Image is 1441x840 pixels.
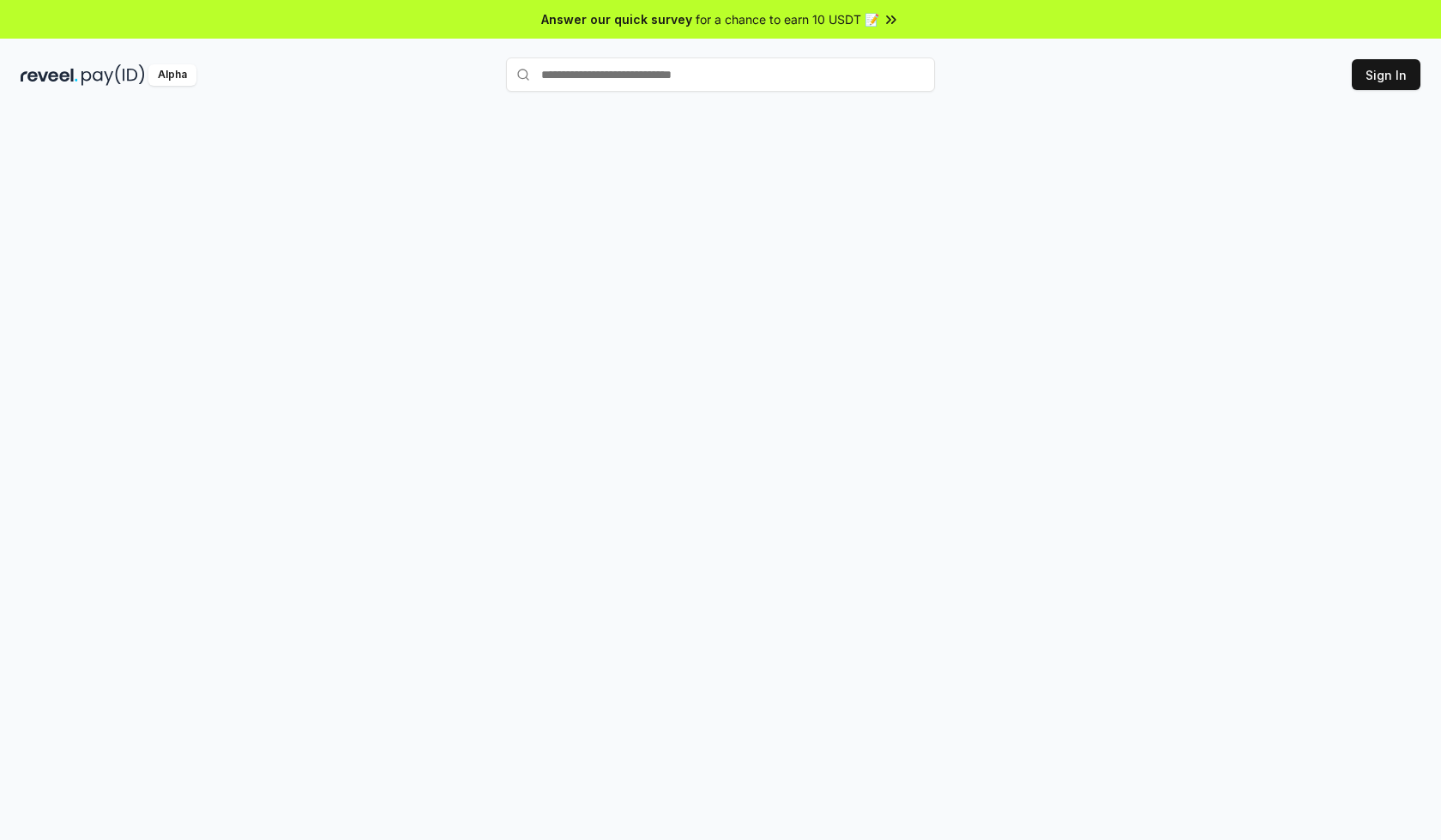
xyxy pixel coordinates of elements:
[696,10,879,28] span: for a chance to earn 10 USDT 📝
[148,64,196,86] div: Alpha
[1352,59,1420,90] button: Sign In
[81,64,145,86] img: pay_id
[541,10,692,28] span: Answer our quick survey
[21,64,78,86] img: reveel_dark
